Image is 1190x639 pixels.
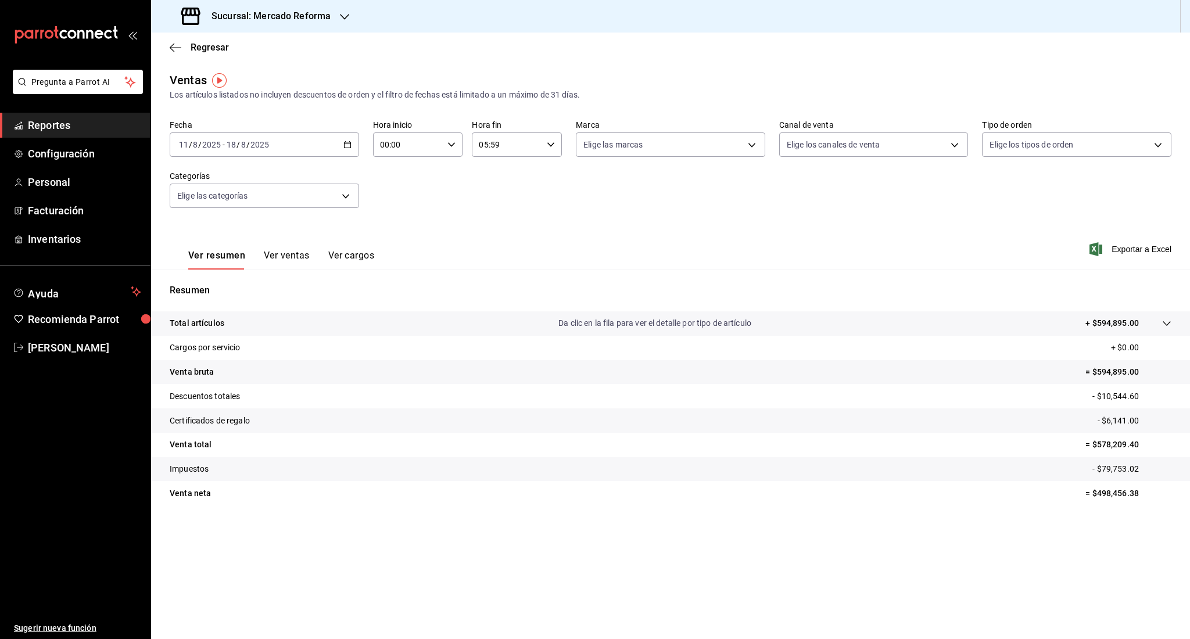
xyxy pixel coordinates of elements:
span: Facturación [28,203,141,218]
p: = $498,456.38 [1085,487,1171,500]
label: Tipo de orden [982,121,1171,129]
span: Regresar [191,42,229,53]
p: Impuestos [170,463,209,475]
span: Recomienda Parrot [28,311,141,327]
span: Reportes [28,117,141,133]
p: Resumen [170,283,1171,297]
span: Pregunta a Parrot AI [31,76,125,88]
span: Elige los tipos de orden [990,139,1073,150]
p: Da clic en la fila para ver el detalle por tipo de artículo [558,317,751,329]
h3: Sucursal: Mercado Reforma [202,9,331,23]
p: - $10,544.60 [1092,390,1171,403]
input: -- [226,140,236,149]
img: Tooltip marker [212,73,227,88]
button: Ver cargos [328,250,375,270]
button: Regresar [170,42,229,53]
p: Descuentos totales [170,390,240,403]
input: -- [178,140,189,149]
p: Total artículos [170,317,224,329]
div: navigation tabs [188,250,374,270]
p: Venta total [170,439,212,451]
span: / [189,140,192,149]
div: Los artículos listados no incluyen descuentos de orden y el filtro de fechas está limitado a un m... [170,89,1171,101]
a: Pregunta a Parrot AI [8,84,143,96]
button: Ver resumen [188,250,245,270]
label: Hora fin [472,121,562,129]
p: Venta neta [170,487,211,500]
span: / [198,140,202,149]
span: / [236,140,240,149]
span: [PERSON_NAME] [28,340,141,356]
span: Personal [28,174,141,190]
span: Configuración [28,146,141,161]
label: Canal de venta [779,121,969,129]
p: + $0.00 [1111,342,1171,354]
p: Certificados de regalo [170,415,250,427]
input: -- [241,140,246,149]
p: = $578,209.40 [1085,439,1171,451]
span: - [223,140,225,149]
button: Pregunta a Parrot AI [13,70,143,94]
div: Ventas [170,71,207,89]
p: Cargos por servicio [170,342,241,354]
input: ---- [250,140,270,149]
button: open_drawer_menu [128,30,137,40]
span: Sugerir nueva función [14,622,141,634]
p: - $6,141.00 [1098,415,1171,427]
p: - $79,753.02 [1092,463,1171,475]
button: Exportar a Excel [1092,242,1171,256]
input: -- [192,140,198,149]
span: Elige las marcas [583,139,643,150]
span: Inventarios [28,231,141,247]
span: Elige los canales de venta [787,139,880,150]
span: Elige las categorías [177,190,248,202]
label: Fecha [170,121,359,129]
p: Venta bruta [170,366,214,378]
p: = $594,895.00 [1085,366,1171,378]
p: + $594,895.00 [1085,317,1139,329]
button: Ver ventas [264,250,310,270]
label: Hora inicio [373,121,463,129]
label: Marca [576,121,765,129]
span: / [246,140,250,149]
input: ---- [202,140,221,149]
label: Categorías [170,172,359,180]
span: Ayuda [28,285,126,299]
